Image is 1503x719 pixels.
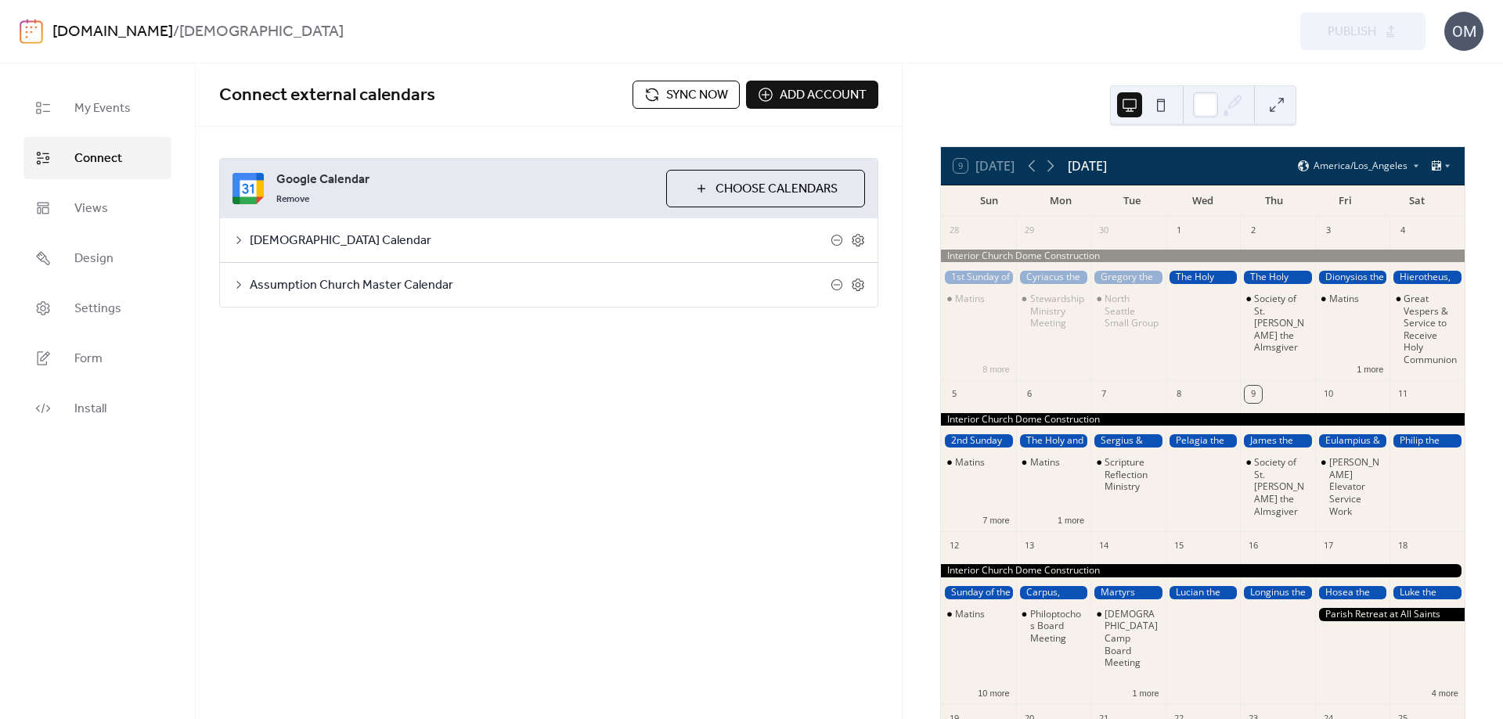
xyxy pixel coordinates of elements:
[276,171,654,189] span: Google Calendar
[23,187,171,229] a: Views
[23,87,171,129] a: My Events
[941,456,1016,469] div: Matins
[23,387,171,430] a: Install
[941,293,1016,305] div: Matins
[1030,293,1085,329] div: Stewardship Ministry Meeting
[1389,586,1465,599] div: Luke the Evangelist
[1170,222,1188,239] div: 1
[20,19,43,44] img: logo
[1240,586,1315,599] div: Longinus the Centurion
[1170,386,1188,403] div: 8
[23,237,171,279] a: Design
[941,250,1465,263] div: Interior Church Dome Construction
[1090,586,1166,599] div: Martyrs Nazarius, Gervasius, Protasius, & Celsus
[955,456,985,469] div: Matins
[1095,537,1112,554] div: 14
[232,173,264,204] img: google
[633,81,740,109] button: Sync now
[173,17,179,47] b: /
[1315,586,1390,599] div: Hosea the Prophet
[1068,156,1107,175] div: [DATE]
[946,222,963,239] div: 28
[1329,456,1384,517] div: [PERSON_NAME] Elevator Service Work
[1315,434,1390,448] div: Eulampius & Eulampia the Martyrs
[1394,222,1411,239] div: 4
[1240,293,1315,354] div: Society of St. John the Almsgiver
[1021,222,1038,239] div: 29
[1404,293,1458,366] div: Great Vespers & Service to Receive Holy Communion
[1238,185,1310,217] div: Thu
[1254,293,1309,354] div: Society of St. [PERSON_NAME] the Almsgiver
[179,17,344,47] b: [DEMOGRAPHIC_DATA]
[1166,271,1241,284] div: The Holy Protection of the Theotokos
[1021,386,1038,403] div: 6
[1315,271,1390,284] div: Dionysios the Areopagite
[74,400,106,419] span: Install
[1095,222,1112,239] div: 30
[23,137,171,179] a: Connect
[1090,434,1166,448] div: Sergius & Bacchus the Great Martyrs of Syria
[1350,361,1389,375] button: 1 more
[1254,456,1309,517] div: Society of St. [PERSON_NAME] the Almsgiver
[1314,161,1407,171] span: America/Los_Angeles
[1240,434,1315,448] div: James the Apostle, son of Alphaeus
[715,180,838,199] span: Choose Calendars
[955,608,985,620] div: Matins
[1320,386,1337,403] div: 10
[976,361,1015,375] button: 8 more
[1170,537,1188,554] div: 15
[1166,434,1241,448] div: Pelagia the Righteous
[1166,586,1241,599] div: Lucian the Martyr of Antioch
[1090,271,1166,284] div: Gregory the Illuminator, Bishop of Armenia
[1030,608,1085,645] div: Philoptochos Board Meeting
[1315,608,1465,621] div: Parish Retreat at All Saints Camp
[946,386,963,403] div: 5
[74,149,122,168] span: Connect
[1016,271,1091,284] div: Cyriacus the Hermit of Palestine
[946,537,963,554] div: 12
[955,293,985,305] div: Matins
[1240,456,1315,517] div: Society of St. John the Almsgiver
[1310,185,1381,217] div: Fri
[941,608,1016,620] div: Matins
[1126,685,1165,699] button: 1 more
[23,287,171,329] a: Settings
[666,170,865,207] button: Choose Calendars
[219,78,435,113] span: Connect external calendars
[941,413,1465,426] div: Interior Church Dome Construction
[1320,222,1337,239] div: 3
[1394,386,1411,403] div: 11
[1394,537,1411,554] div: 18
[1016,434,1091,448] div: The Holy and Glorious Apostle Thomas
[74,99,131,118] span: My Events
[780,86,867,105] span: Add account
[1315,456,1390,517] div: Otis Elevator Service Work
[250,232,831,250] span: [DEMOGRAPHIC_DATA] Calendar
[1096,185,1167,217] div: Tue
[1245,537,1262,554] div: 16
[1090,608,1166,669] div: All Saints Camp Board Meeting
[941,586,1016,599] div: Sunday of the 7th Ecumenical Council
[941,271,1016,284] div: 1st Sunday of Luke
[74,350,103,368] span: Form
[276,193,309,206] span: Remove
[1016,456,1091,469] div: Matins
[1105,456,1159,493] div: Scripture Reflection Ministry
[1167,185,1238,217] div: Wed
[1245,386,1262,403] div: 9
[1016,293,1091,329] div: Stewardship Ministry Meeting
[941,564,1465,577] div: Interior Church Dome Construction
[1025,185,1096,217] div: Mon
[1426,685,1465,699] button: 4 more
[74,200,108,218] span: Views
[971,685,1015,699] button: 10 more
[1389,293,1465,366] div: Great Vespers & Service to Receive Holy Communion
[74,300,121,318] span: Settings
[976,512,1015,526] button: 7 more
[52,17,173,47] a: [DOMAIN_NAME]
[1051,512,1090,526] button: 1 more
[1240,271,1315,284] div: The Holy Hieromartyr Cyprian and the Virgin Martyr Justina
[1329,293,1359,305] div: Matins
[1389,271,1465,284] div: Hierotheus, Bishop of Athens
[250,276,831,295] span: Assumption Church Master Calendar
